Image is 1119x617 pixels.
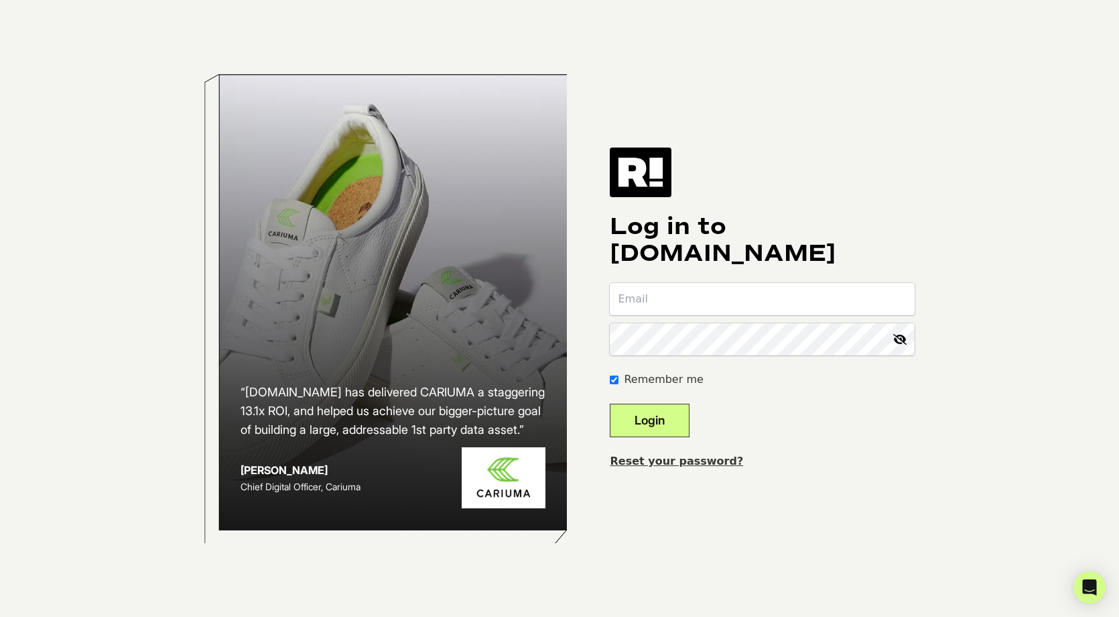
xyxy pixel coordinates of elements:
[610,148,671,197] img: Retention.com
[624,372,703,388] label: Remember me
[241,383,546,439] h2: “[DOMAIN_NAME] has delivered CARIUMA a staggering 13.1x ROI, and helped us achieve our bigger-pic...
[610,213,915,267] h1: Log in to [DOMAIN_NAME]
[462,447,545,508] img: Cariuma
[241,481,360,492] span: Chief Digital Officer, Cariuma
[610,404,689,437] button: Login
[610,455,743,467] a: Reset your password?
[241,463,328,477] strong: [PERSON_NAME]
[610,283,915,315] input: Email
[1073,571,1106,604] div: Open Intercom Messenger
